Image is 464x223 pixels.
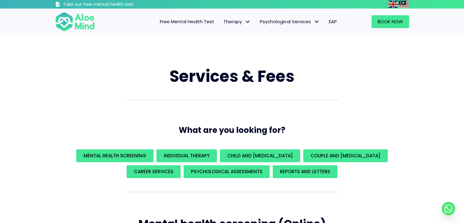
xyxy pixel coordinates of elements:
a: Malay [399,1,409,8]
a: Take our free mental health test [55,2,166,9]
span: EAP [329,18,337,25]
span: Psychological Services [260,18,320,25]
a: Book Now [372,15,409,28]
span: Psychological Services: submenu [312,17,321,26]
span: Career Services [134,168,173,175]
img: en [388,1,398,8]
a: Mental Health Screening [76,149,153,162]
span: Psychological assessments [191,168,262,175]
span: Couple and [MEDICAL_DATA] [311,152,380,159]
nav: Menu [103,15,341,28]
span: Book Now [378,18,403,25]
a: Individual Therapy [156,149,217,162]
div: What are you looking for? [55,148,409,180]
span: What are you looking for? [179,125,285,136]
span: Individual Therapy [164,152,210,159]
a: Free Mental Health Test [155,15,219,28]
a: REPORTS AND LETTERS [273,165,337,178]
a: Child and [MEDICAL_DATA] [220,149,300,162]
a: Psychological ServicesPsychological Services: submenu [255,15,324,28]
span: Therapy: submenu [243,17,252,26]
span: REPORTS AND LETTERS [280,168,330,175]
a: Couple and [MEDICAL_DATA] [303,149,388,162]
a: English [388,1,399,8]
a: Psychological assessments [184,165,270,178]
h3: Take our free mental health test [63,2,166,8]
img: ms [399,1,408,8]
span: Free Mental Health Test [160,18,214,25]
a: TherapyTherapy: submenu [219,15,255,28]
span: Services & Fees [170,65,294,87]
span: Therapy [223,18,251,25]
img: Aloe mind Logo [55,12,95,32]
a: Whatsapp [442,202,455,215]
span: Mental Health Screening [84,152,146,159]
a: EAP [324,15,341,28]
a: Career Services [127,165,181,178]
span: Child and [MEDICAL_DATA] [227,152,293,159]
